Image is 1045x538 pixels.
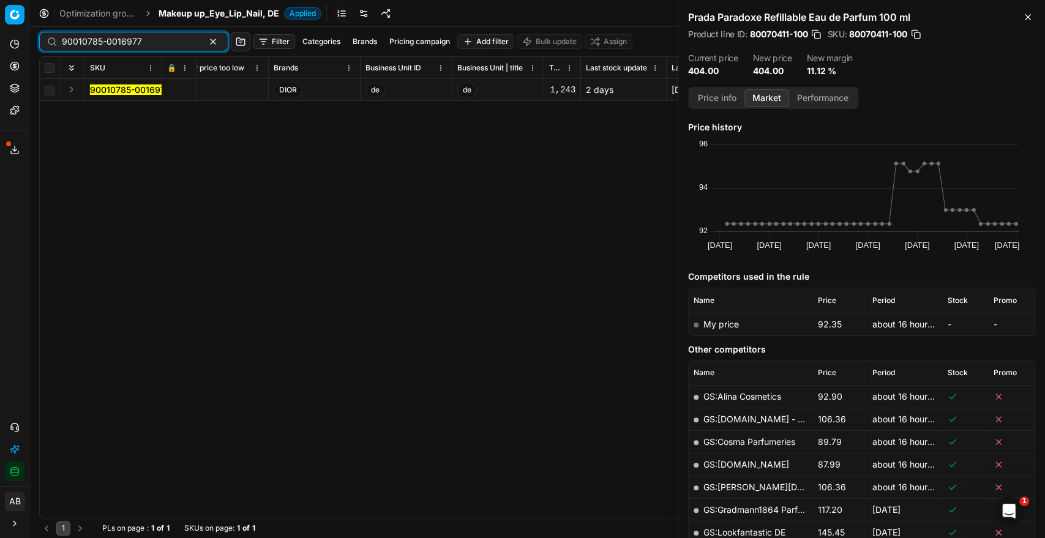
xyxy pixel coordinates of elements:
[948,368,968,378] span: Stock
[586,63,647,73] span: Last stock update
[549,84,575,96] div: 1,243
[703,414,869,424] a: GS:[DOMAIN_NAME] - Amazon.de-Seller
[90,84,170,96] button: 90010785-0016977
[703,436,795,447] a: GS:Cosma Parfumeries
[690,89,744,107] button: Price info
[817,296,836,305] span: Price
[703,482,860,492] a: GS:[PERSON_NAME][DOMAIN_NAME]
[457,34,514,49] button: Add filter
[994,296,1017,305] span: Promo
[872,368,895,378] span: Period
[703,391,781,402] a: GS:Alina Cosmetics
[102,523,144,533] span: PLs on page
[817,391,842,402] span: 92.90
[708,241,732,250] text: [DATE]
[688,343,1035,356] h5: Other competitors
[157,523,164,533] strong: of
[806,241,831,250] text: [DATE]
[167,63,176,73] span: 🔒
[274,83,302,97] span: DIOR
[457,63,523,73] span: Business Unit | title
[59,7,138,20] a: Optimization groups
[159,7,321,20] span: Makeup up_Eye_Lip_Nail, DEApplied
[699,226,708,235] text: 92
[817,504,842,515] span: 117.20
[872,391,949,402] span: about 16 hours ago
[744,89,789,107] button: Market
[827,30,847,39] span: SKU :
[90,84,170,95] mark: 90010785-0016977
[39,521,88,536] nav: pagination
[237,523,240,533] strong: 1
[457,83,477,97] span: de
[948,296,968,305] span: Stock
[806,65,853,77] dd: 11.12 %
[384,34,455,49] button: Pricing campaign
[699,182,708,192] text: 94
[872,459,949,469] span: about 16 hours ago
[167,523,170,533] strong: 1
[872,482,949,492] span: about 16 hours ago
[994,496,1024,526] iframe: Intercom live chat
[688,271,1035,283] h5: Competitors used in the rule
[817,482,845,492] span: 106.36
[5,491,24,511] button: AB
[365,63,421,73] span: Business Unit ID
[817,368,836,378] span: Price
[872,296,895,305] span: Period
[39,521,54,536] button: Go to previous page
[365,83,385,97] span: de
[549,63,563,73] span: Total stock quantity
[817,319,841,329] span: 92.35
[298,34,345,49] button: Categories
[159,7,279,20] span: Makeup up_Eye_Lip_Nail, DE
[789,89,856,107] button: Performance
[184,523,234,533] span: SKUs on page :
[872,414,949,424] span: about 16 hours ago
[703,527,785,537] a: GS:Lookfantastic DE
[954,241,978,250] text: [DATE]
[688,54,738,62] dt: Current price
[688,10,1035,24] h2: Prada Paradoxe Refillable Eau de Parfum 100 ml
[688,65,738,77] dd: 404.00
[1019,496,1029,506] span: 1
[872,436,949,447] span: about 16 hours ago
[817,436,841,447] span: 89.79
[688,30,747,39] span: Product line ID :
[56,521,70,536] button: 1
[585,34,632,49] button: Assign
[274,63,298,73] span: Brands
[752,65,792,77] dd: 404.00
[59,7,321,20] nav: breadcrumb
[64,61,79,75] button: Expand all
[90,63,105,73] span: SKU
[872,504,901,515] span: [DATE]
[182,63,244,73] span: New price too low
[586,84,613,95] span: 2 days
[989,313,1035,335] td: -
[817,527,844,537] span: 145.45
[62,35,196,48] input: Search by SKU or title
[517,34,582,49] button: Bulk update
[855,241,880,250] text: [DATE]
[672,84,700,95] span: [DATE]
[905,241,929,250] text: [DATE]
[757,241,781,250] text: [DATE]
[6,492,24,510] span: AB
[102,523,170,533] div: :
[994,368,1017,378] span: Promo
[699,139,708,148] text: 96
[252,523,255,533] strong: 1
[703,319,739,329] span: My price
[64,82,79,97] button: Expand
[995,241,1019,250] text: [DATE]
[703,504,825,515] a: GS:Gradmann1864 Parfümerie
[752,54,792,62] dt: New price
[73,521,88,536] button: Go to next page
[694,296,714,305] span: Name
[242,523,250,533] strong: of
[817,459,840,469] span: 87.99
[849,28,907,40] span: 80070411-100
[817,414,845,424] span: 106.36
[749,28,807,40] span: 80070411-100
